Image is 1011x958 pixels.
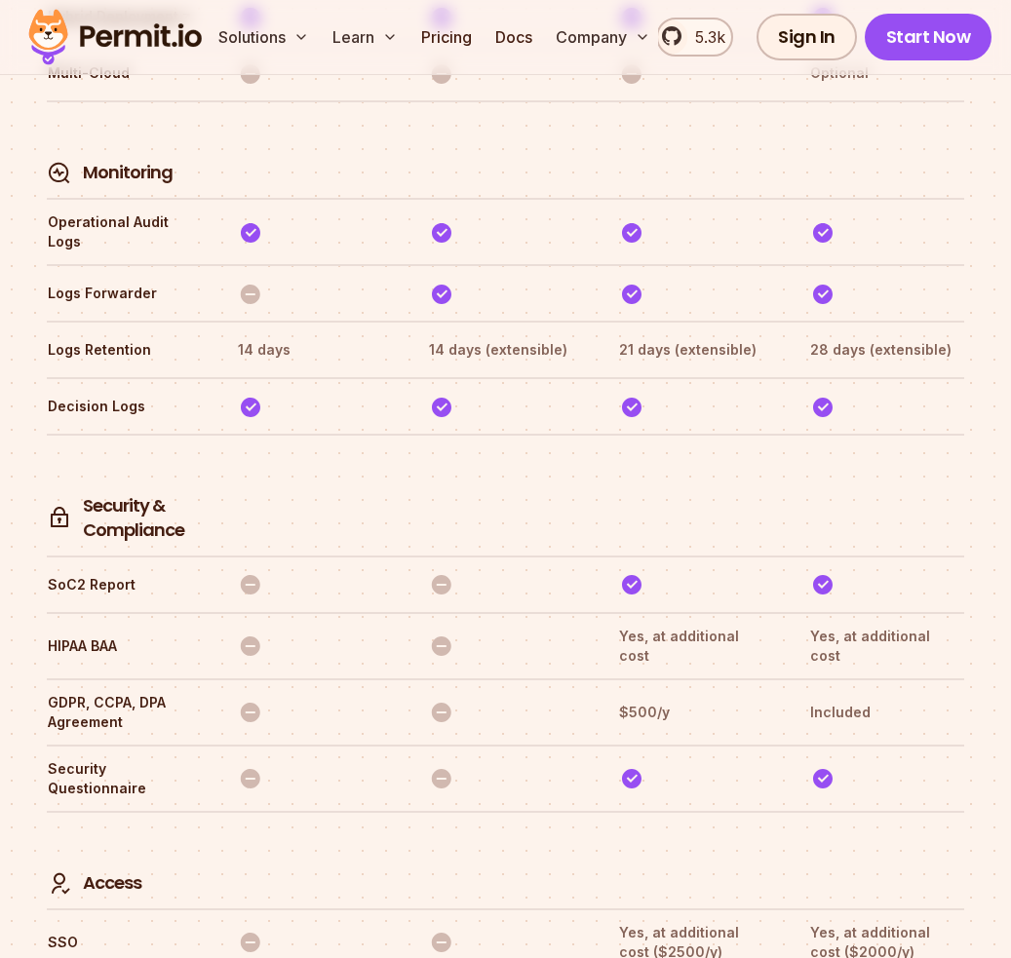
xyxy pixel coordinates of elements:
[83,161,173,185] h4: Monitoring
[48,871,71,896] img: Access
[618,692,773,733] th: $500/y
[487,18,540,57] a: Docs
[47,626,202,667] th: HIPAA BAA
[618,626,773,667] th: Yes, at additional cost
[48,506,71,530] img: Security & Compliance
[47,569,202,600] th: SoC2 Report
[47,211,202,252] th: Operational Audit Logs
[19,4,211,70] img: Permit logo
[809,334,964,365] th: 28 days (extensible)
[83,871,141,896] h4: Access
[47,334,202,365] th: Logs Retention
[683,25,725,49] span: 5.3k
[237,334,392,365] th: 14 days
[428,334,583,365] th: 14 days (extensible)
[809,626,964,667] th: Yes, at additional cost
[865,14,992,60] a: Start Now
[48,161,71,185] img: Monitoring
[757,14,857,60] a: Sign In
[548,18,658,57] button: Company
[47,391,202,422] th: Decision Logs
[47,278,202,309] th: Logs Forwarder
[83,494,201,543] h4: Security & Compliance
[47,758,202,799] th: Security Questionnaire
[809,692,964,733] th: Included
[656,18,733,57] a: 5.3k
[47,692,202,733] th: GDPR, CCPA, DPA Agreement
[618,334,773,365] th: 21 days (extensible)
[325,18,406,57] button: Learn
[211,18,317,57] button: Solutions
[413,18,480,57] a: Pricing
